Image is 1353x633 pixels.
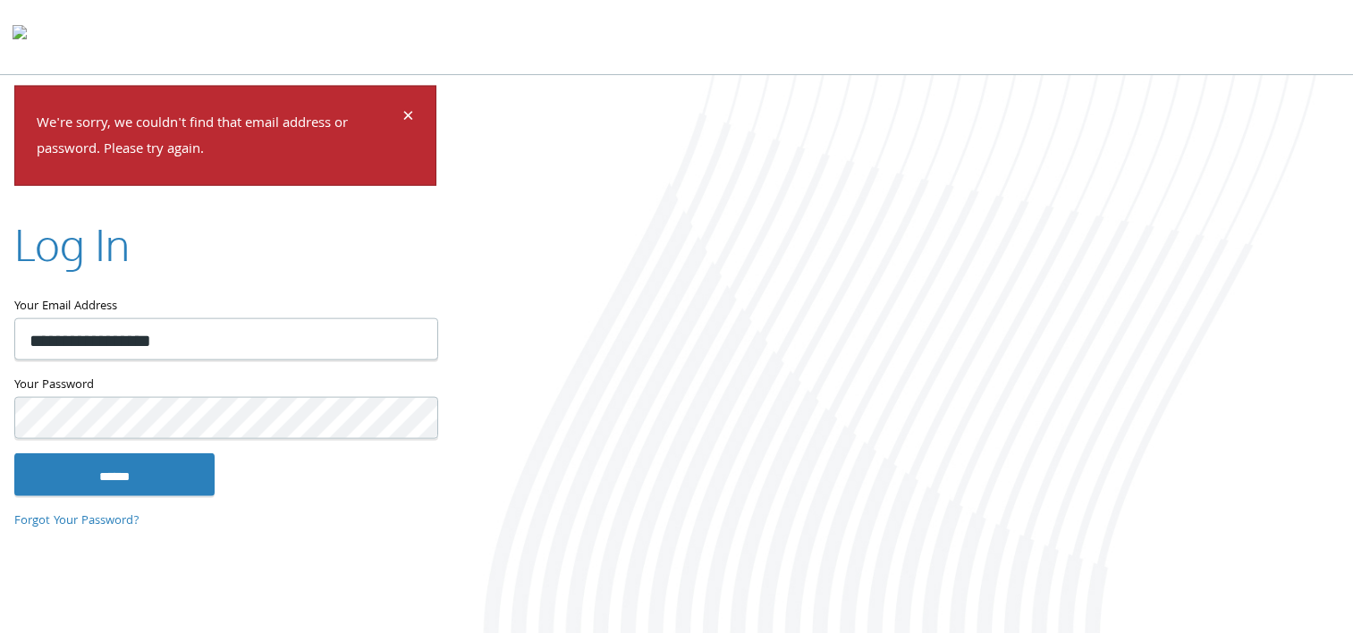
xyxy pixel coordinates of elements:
h2: Log In [14,214,130,274]
span: × [402,101,414,136]
p: We're sorry, we couldn't find that email address or password. Please try again. [37,112,400,164]
label: Your Password [14,374,436,396]
a: Forgot Your Password? [14,511,140,531]
button: Dismiss alert [402,108,414,130]
img: todyl-logo-dark.svg [13,19,27,55]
